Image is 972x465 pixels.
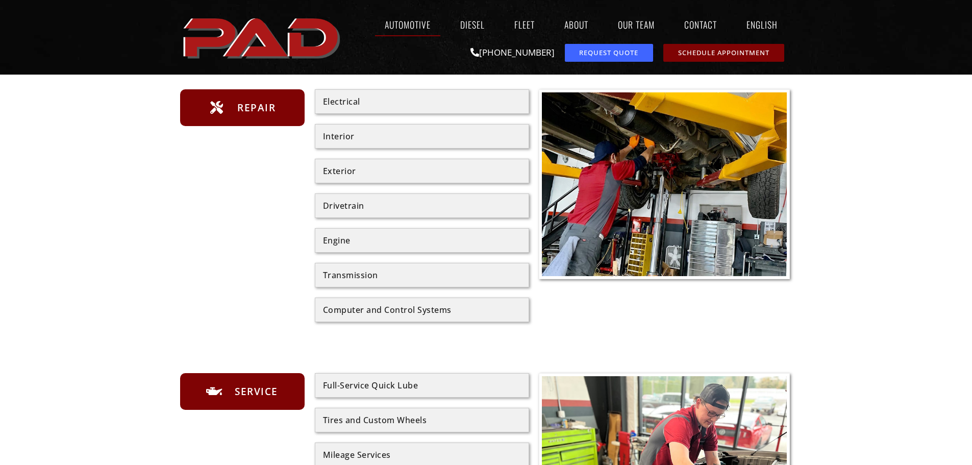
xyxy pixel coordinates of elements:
span: Repair [235,100,276,116]
a: Fleet [505,13,544,36]
span: Request Quote [579,50,638,56]
div: Full-Service Quick Lube [323,381,521,389]
div: Computer and Control Systems [323,306,521,314]
a: pro automotive and diesel home page [180,10,345,65]
div: Drivetrain [323,202,521,210]
div: Transmission [323,271,521,279]
a: Diesel [451,13,494,36]
a: schedule repair or service appointment [663,44,784,62]
img: A mechanic in a red shirt and gloves works under a raised vehicle on a lift in an auto repair shop. [542,92,787,277]
a: About [555,13,598,36]
img: The image shows the word "PAD" in bold, red, uppercase letters with a slight shadow effect. [180,10,345,65]
div: Interior [323,132,521,140]
a: request a service or repair quote [565,44,653,62]
a: Contact [675,13,727,36]
div: Electrical [323,97,521,106]
span: Service [232,383,278,400]
nav: Menu [345,13,792,36]
a: English [737,13,792,36]
a: Automotive [375,13,440,36]
a: Our Team [608,13,664,36]
span: Schedule Appointment [678,50,769,56]
div: Mileage Services [323,451,521,459]
div: Engine [323,236,521,244]
div: Tires and Custom Wheels [323,416,521,424]
a: [PHONE_NUMBER] [470,46,555,58]
div: Exterior [323,167,521,175]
